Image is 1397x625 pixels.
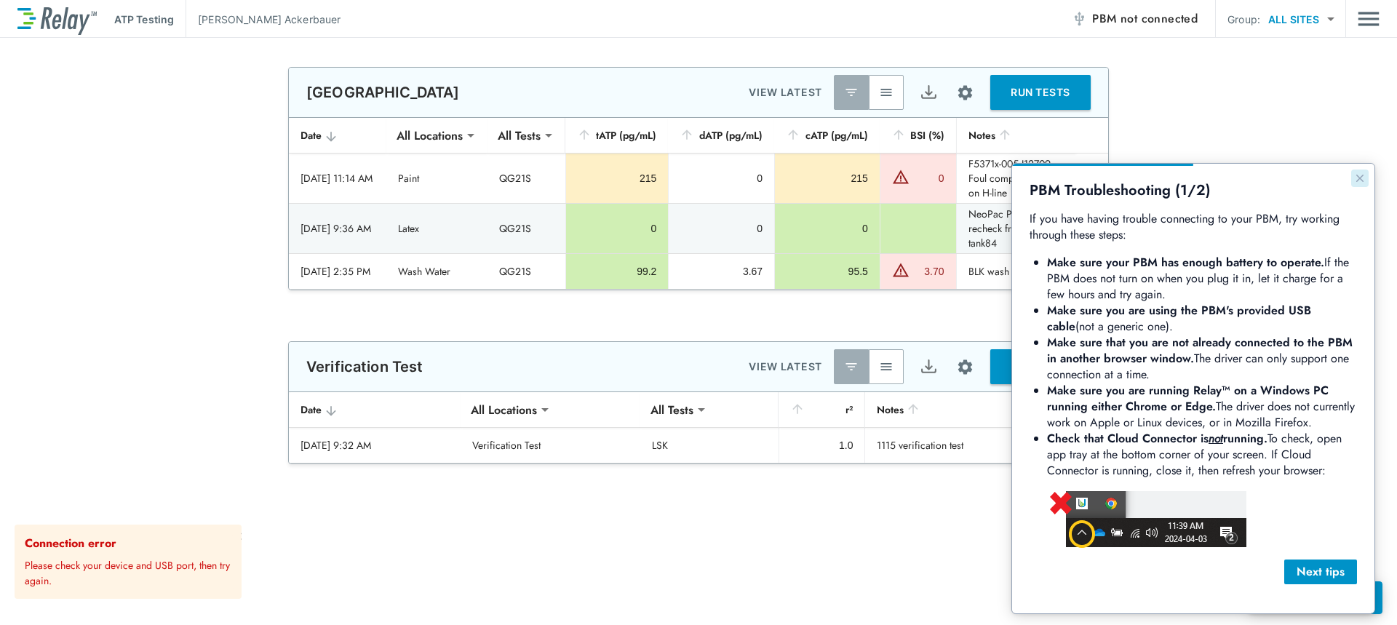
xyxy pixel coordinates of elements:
div: [DATE] 2:35 PM [301,264,375,279]
div: 0 [913,171,944,186]
div: 3.70 [913,264,944,279]
div: 0 [680,221,763,236]
div: [DATE] 11:14 AM [301,171,375,186]
p: ATP Testing [114,12,174,27]
th: Date [289,118,386,154]
div: cATP (pg/mL) [786,127,868,144]
div: r² [790,401,853,418]
td: LSK [640,428,779,463]
span: not connected [1121,10,1198,27]
img: Drawer Icon [1358,5,1380,33]
table: sticky table [289,392,1108,463]
img: Export Icon [920,84,938,102]
td: Wash Water [386,254,487,289]
td: Verification Test [461,428,640,463]
div: All Locations [461,395,547,424]
td: QG21S [487,254,565,289]
div: All Locations [386,121,473,150]
img: Settings Icon [956,84,974,102]
img: View All [879,85,893,100]
button: Main menu [1358,5,1380,33]
td: 1115 verification test [864,428,1049,463]
div: 215 [578,171,657,186]
button: close [240,530,250,542]
button: Site setup [946,73,984,112]
button: RUN TESTS [990,75,1091,110]
div: [DATE] 9:36 AM [301,221,375,236]
img: Warning [892,261,910,279]
div: [DATE] 9:32 AM [301,438,449,453]
div: tATP (pg/mL) [577,127,657,144]
p: [PERSON_NAME] Ackerbauer [198,12,341,27]
table: sticky table [289,118,1108,290]
img: LuminUltra Relay [17,4,97,35]
img: Warning [892,168,910,186]
td: NeoPac PU-480 #51 recheck from Thor Audit tank84 [956,204,1075,253]
button: Site setup [946,348,984,386]
img: Settings Icon [956,358,974,376]
strong: Connection error [25,535,116,552]
p: Verification Test [306,358,423,375]
button: RUN TESTS [990,349,1091,384]
div: 99.2 [578,264,657,279]
button: PBM not connected [1066,4,1203,33]
div: All Tests [640,395,704,424]
div: 1.0 [791,438,853,453]
p: [GEOGRAPHIC_DATA] [306,84,460,101]
div: All Tests [487,121,551,150]
div: 215 [787,171,868,186]
div: 3.67 [680,264,763,279]
p: Please check your device and USB port, then try again. [25,552,236,589]
td: QG21S [487,154,565,203]
iframe: bubble [1012,164,1374,613]
p: VIEW LATEST [749,84,822,101]
p: Group: [1227,12,1260,27]
div: Notes [968,127,1064,144]
div: Notes [877,401,1038,418]
div: 0 [680,171,763,186]
img: Latest [844,85,859,100]
p: VIEW LATEST [749,358,822,375]
td: Latex [386,204,487,253]
button: expand row [1076,159,1101,183]
div: 0 [578,221,657,236]
div: 95.5 [787,264,868,279]
button: Export [911,349,946,384]
img: View All [879,359,893,374]
img: Offline Icon [1072,12,1086,26]
img: Latest [844,359,859,374]
td: Paint [386,154,487,203]
div: dATP (pg/mL) [680,127,763,144]
div: BSI (%) [891,127,944,144]
td: BLK wash water tk107 [956,254,1075,289]
div: 0 [787,221,868,236]
th: Date [289,392,461,428]
img: Export Icon [920,358,938,376]
td: F5371x-005 I12709. Foul comp filled [DATE] on H-line [956,154,1075,203]
button: Export [911,75,946,110]
span: PBM [1092,9,1198,29]
td: QG21S [487,204,565,253]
